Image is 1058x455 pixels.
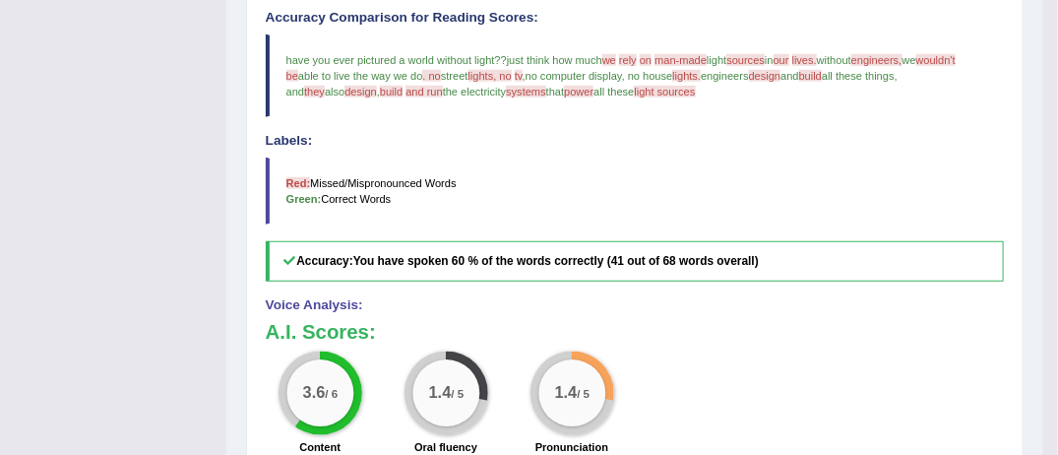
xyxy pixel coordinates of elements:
[506,86,546,97] span: systems
[353,254,759,268] b: You have spoken 60 % of the words correctly (41 out of 68 words overall)
[443,86,506,97] span: the electricity
[298,70,423,82] span: able to live the way we do
[654,54,707,66] span: man-made
[507,54,602,66] span: just think how much
[377,86,380,97] span: ,
[441,70,468,82] span: street
[749,70,781,82] span: design
[266,134,1005,149] h4: Labels:
[302,384,325,402] big: 3.6
[792,54,817,66] span: lives.
[501,54,507,66] span: ?
[672,70,701,82] span: lights.
[286,193,322,205] b: Green:
[299,439,341,455] label: Content
[822,70,895,82] span: all these things
[707,54,726,66] span: light
[546,86,564,97] span: that
[495,54,501,66] span: ?
[422,70,440,82] span: . no
[414,439,477,455] label: Oral fluency
[564,86,593,97] span: power
[325,86,344,97] span: also
[428,384,451,402] big: 1.4
[619,54,637,66] span: rely
[344,86,377,97] span: design
[266,158,1005,225] blockquote: Missed/Mispronounced Words Correct Words
[266,321,376,343] b: A.I. Scores:
[593,86,634,97] span: all these
[286,177,311,189] b: Red:
[266,298,1005,313] h4: Voice Analysis:
[701,70,749,82] span: engineers
[817,54,851,66] span: without
[526,70,673,82] span: no computer display, no house
[726,54,765,66] span: sources
[523,70,526,82] span: ,
[554,384,577,402] big: 1.4
[577,388,590,401] small: / 5
[515,70,523,82] span: tv
[902,54,916,66] span: we
[634,86,695,97] span: light sources
[286,54,495,66] span: have you ever pictured a world without light
[895,70,898,82] span: ,
[405,86,442,97] span: and run
[266,241,1005,282] h5: Accuracy:
[286,86,304,97] span: and
[304,86,325,97] span: they
[640,54,652,66] span: on
[765,54,774,66] span: in
[916,54,956,66] span: wouldn't
[266,11,1005,26] h4: Accuracy Comparison for Reading Scores:
[535,439,608,455] label: Pronunciation
[286,70,298,82] span: be
[602,54,616,66] span: we
[780,70,798,82] span: and
[325,388,338,401] small: / 6
[451,388,464,401] small: / 5
[799,70,822,82] span: build
[468,70,512,82] span: lights, no
[380,86,403,97] span: build
[774,54,789,66] span: our
[851,54,902,66] span: engineers,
